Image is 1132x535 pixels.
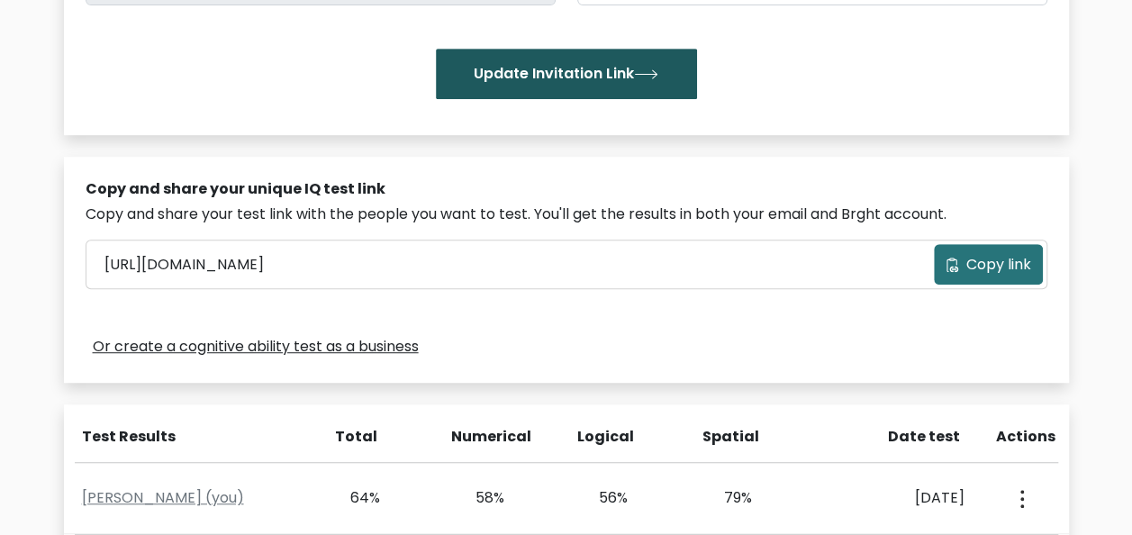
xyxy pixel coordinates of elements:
[577,426,629,448] div: Logical
[330,487,381,509] div: 64%
[451,426,503,448] div: Numerical
[825,487,964,509] div: [DATE]
[82,487,244,508] a: [PERSON_NAME] (you)
[577,487,629,509] div: 56%
[934,244,1043,285] button: Copy link
[326,426,378,448] div: Total
[436,49,697,99] button: Update Invitation Link
[82,426,304,448] div: Test Results
[93,336,419,358] a: Or create a cognitive ability test as a business
[701,487,752,509] div: 79%
[86,204,1047,225] div: Copy and share your test link with the people you want to test. You'll get the results in both yo...
[996,426,1058,448] div: Actions
[966,254,1031,276] span: Copy link
[86,178,1047,200] div: Copy and share your unique IQ test link
[702,426,755,448] div: Spatial
[453,487,504,509] div: 58%
[829,426,974,448] div: Date test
